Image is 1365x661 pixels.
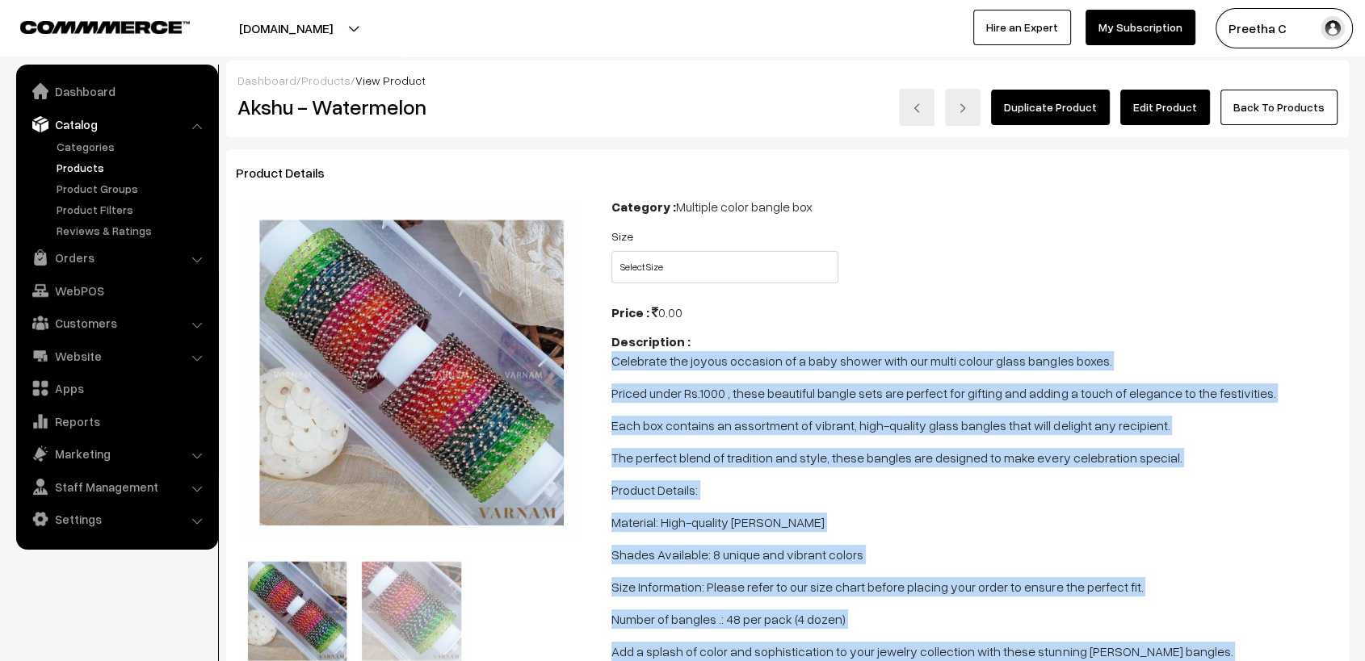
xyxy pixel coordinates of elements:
[1086,10,1195,45] a: My Subscription
[52,138,212,155] a: Categories
[20,308,212,337] a: Customers
[1120,90,1210,125] a: Edit Product
[20,341,212,370] a: Website
[183,8,389,48] button: [DOMAIN_NAME]
[611,333,691,349] b: Description :
[991,90,1110,125] a: Duplicate Product
[20,504,212,533] a: Settings
[1321,16,1345,40] img: user
[52,180,212,197] a: Product Groups
[20,472,212,501] a: Staff Management
[20,374,212,403] a: Apps
[611,351,1339,370] p: Celebrate the joyous occasion of a baby shower with our multi colour glass bangles boxes.
[20,110,212,139] a: Catalog
[611,228,633,245] label: Size
[611,416,1339,435] p: Each box contains an assortment of vibrant, high-quality glass bangles that will delight any reci...
[611,545,1339,564] p: Shades Available: 8 unique and vibrant colors
[958,103,968,113] img: right-arrow.png
[52,201,212,218] a: Product Filters
[52,222,212,239] a: Reviews & Ratings
[611,448,1339,467] p: The perfect blend of tradition and style, these bangles are designed to make every celebration sp...
[611,304,649,320] b: Price :
[611,383,1339,403] p: Priced under Rs.1000 , these beautiful bangle sets are perfect for gifting and adding a touch of ...
[912,103,922,113] img: left-arrow.png
[20,21,190,33] img: COMMMERCE
[611,609,1339,629] p: Number of bangles .: 48 per pack (4 dozen)
[611,197,1339,216] div: Multiple color bangle box
[236,165,344,181] span: Product Details
[973,10,1071,45] a: Hire an Expert
[237,73,296,87] a: Dashboard
[237,72,1338,89] div: / /
[20,407,212,436] a: Reports
[301,73,351,87] a: Products
[20,77,212,106] a: Dashboard
[611,480,1339,500] p: Product Details:
[20,243,212,272] a: Orders
[242,203,581,542] img: 172535568059581.jpg
[355,73,426,87] span: View Product
[611,199,676,215] b: Category :
[1216,8,1353,48] button: Preetha C
[611,642,1339,661] p: Add a splash of color and sophistication to your jewelry collection with these stunning [PERSON_N...
[581,203,919,542] img: 1725355684208211.jpg
[611,303,1339,322] div: 0.00
[52,159,212,176] a: Products
[20,276,212,305] a: WebPOS
[1220,90,1338,125] a: Back To Products
[611,577,1339,596] p: Size Information: Please refer to our size chart before placing your order to ensure the perfect ...
[237,94,588,119] h2: Akshu - Watermelon
[20,16,162,36] a: COMMMERCE
[20,439,212,468] a: Marketing
[611,512,1339,532] p: Material: High-quality [PERSON_NAME]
